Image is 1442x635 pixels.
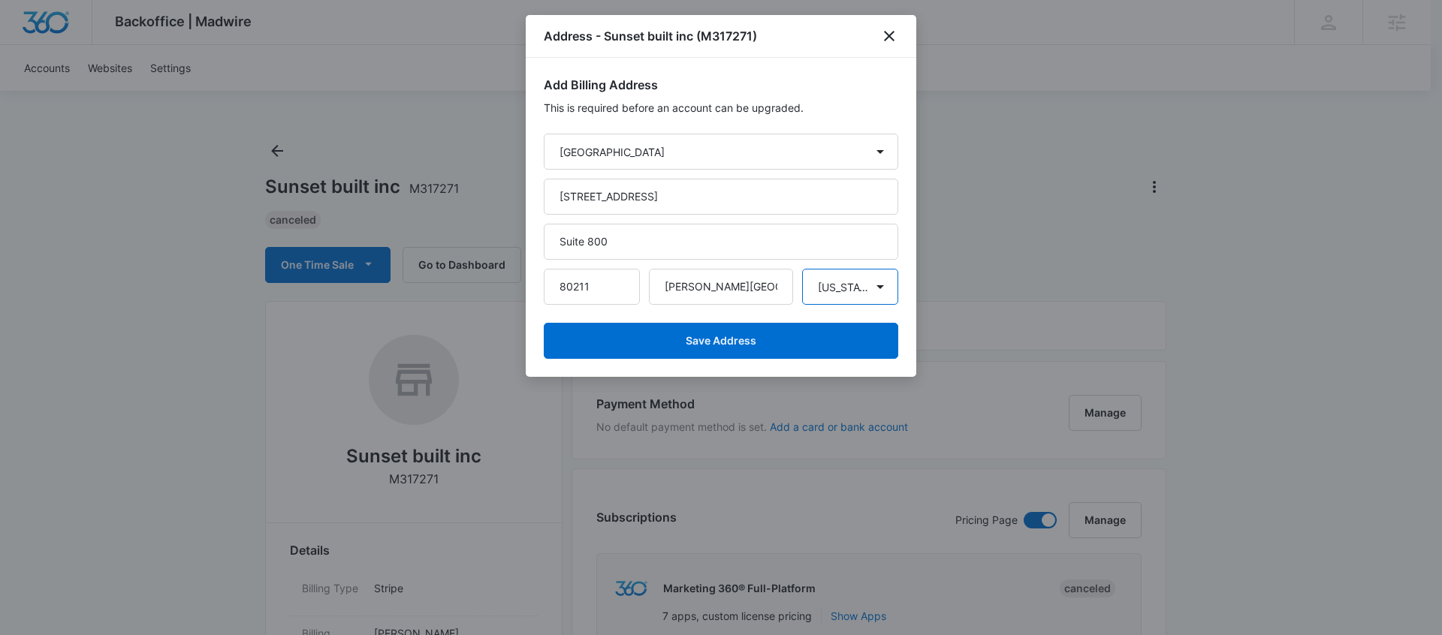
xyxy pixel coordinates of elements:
[544,27,757,45] h1: Address - Sunset built inc (M317271)
[544,100,898,116] p: This is required before an account can be upgraded.
[544,179,898,215] input: Address 1
[544,224,898,260] input: Address 2
[544,76,898,94] h2: Add Billing Address
[880,27,898,45] button: close
[544,323,898,359] button: Save Address
[544,269,640,305] input: Zip Code
[649,269,793,305] input: City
